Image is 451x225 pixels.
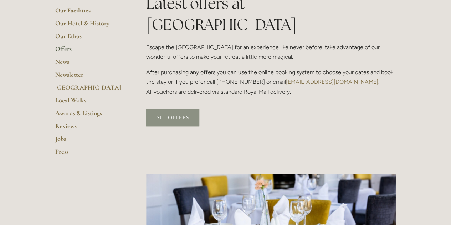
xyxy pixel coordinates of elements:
[55,6,123,19] a: Our Facilities
[55,148,123,160] a: Press
[55,83,123,96] a: [GEOGRAPHIC_DATA]
[286,78,378,85] a: [EMAIL_ADDRESS][DOMAIN_NAME]
[55,96,123,109] a: Local Walks
[55,71,123,83] a: Newsletter
[55,19,123,32] a: Our Hotel & History
[55,58,123,71] a: News
[55,32,123,45] a: Our Ethos
[55,45,123,58] a: Offers
[146,109,199,126] a: ALL OFFERS
[55,122,123,135] a: Reviews
[55,109,123,122] a: Awards & Listings
[55,135,123,148] a: Jobs
[146,67,396,97] p: After purchasing any offers you can use the online booking system to choose your dates and book t...
[146,42,396,62] p: Escape the [GEOGRAPHIC_DATA] for an experience like never before, take advantage of our wonderful...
